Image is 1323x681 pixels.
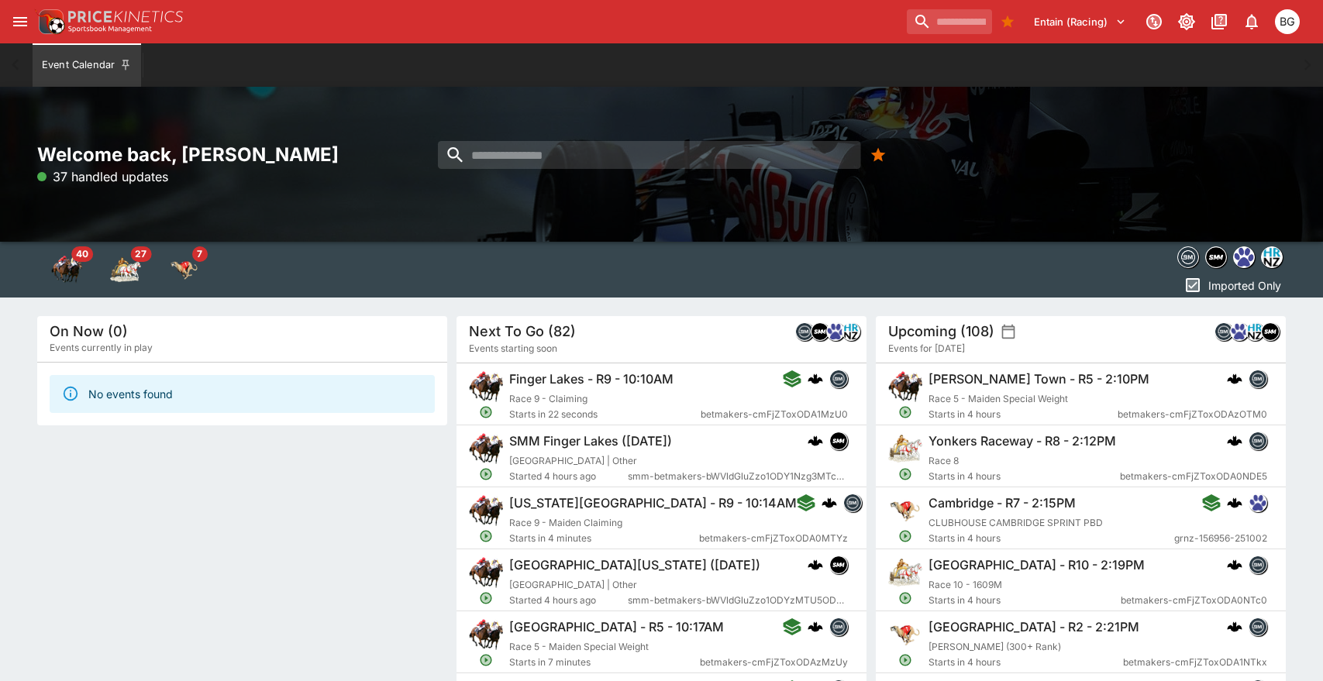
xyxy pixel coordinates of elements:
div: hrnz [1245,322,1264,341]
img: logo-cerberus.svg [808,433,823,449]
img: horse_racing.png [469,617,503,652]
div: cerberus [1227,433,1242,449]
img: grnz.png [1231,323,1248,340]
img: horse_racing.png [469,370,503,404]
img: logo-cerberus.svg [1227,557,1242,573]
span: 27 [130,246,151,262]
img: harness_racing.png [888,555,922,590]
span: [PERSON_NAME] (300+ Rank) [929,641,1061,652]
img: horse_racing.png [469,432,503,466]
img: PriceKinetics Logo [34,6,65,37]
img: betmakers.png [830,370,847,387]
div: betmakers [1249,617,1267,636]
input: search [907,9,992,34]
img: betmakers.png [1249,432,1266,449]
img: logo-cerberus.svg [808,371,823,387]
img: logo-cerberus.svg [808,557,823,573]
svg: Open [898,405,912,419]
div: grnz [1249,494,1267,512]
span: betmakers-cmFjZToxODAzOTM0 [1118,407,1267,422]
img: harness_racing.png [888,432,922,466]
span: betmakers-cmFjZToxODA0NDE5 [1120,469,1267,484]
img: horse_racing.png [888,370,922,404]
button: Event Calendar [33,43,141,87]
button: Notifications [1238,8,1266,36]
div: Greyhound Racing [169,254,200,285]
img: harness_racing [110,254,141,285]
div: betmakers [795,322,814,341]
div: betmakers [1249,555,1267,574]
img: logo-cerberus.svg [1227,495,1242,511]
span: Started 4 hours ago [509,593,628,608]
span: Starts in 4 hours [929,593,1121,608]
div: Event type filters [37,242,214,298]
span: smm-betmakers-bWVldGluZzo1ODYzMTU5ODY1MDg5NzYyNTk [628,593,848,608]
img: logo-cerberus.svg [1227,371,1242,387]
img: logo-cerberus.svg [808,619,823,635]
img: grnz.png [1249,494,1266,511]
svg: Open [898,467,912,481]
div: samemeetingmulti [829,432,848,450]
svg: Open [479,405,493,419]
div: grnz [826,322,845,341]
div: cerberus [808,619,823,635]
svg: Open [479,591,493,605]
span: Race 8 [929,455,959,466]
button: Documentation [1205,8,1233,36]
span: betmakers-cmFjZToxODA1NTkx [1123,655,1267,670]
span: Starts in 4 hours [929,469,1120,484]
img: samemeetingmulti.png [1206,247,1226,267]
span: 40 [71,246,93,262]
svg: Open [898,653,912,667]
img: betmakers.png [1249,370,1266,387]
div: cerberus [808,433,823,449]
button: Toggle light/dark mode [1173,8,1201,36]
h6: Finger Lakes - R9 - 10:10AM [509,371,674,387]
img: greyhound_racing [169,254,200,285]
span: smm-betmakers-bWVldGluZzo1ODY1Nzg3MTc3NjE4Njc5MDc [628,469,848,484]
div: cerberus [1227,557,1242,573]
h6: [GEOGRAPHIC_DATA][US_STATE] ([DATE]) [509,557,760,573]
svg: Open [479,467,493,481]
button: open drawer [6,8,34,36]
span: Race 10 - 1609M [929,579,1002,590]
img: logo-cerberus.svg [822,495,837,511]
span: Events starting soon [469,341,557,356]
h6: Yonkers Raceway - R8 - 2:12PM [929,433,1116,449]
span: betmakers-cmFjZToxODAzMzUy [700,655,848,670]
span: Starts in 4 hours [929,407,1118,422]
h6: SMM Finger Lakes ([DATE]) [509,433,672,449]
img: grnz.png [1234,247,1254,267]
div: betmakers [1249,432,1267,450]
img: Sportsbook Management [68,26,152,33]
button: Select Tenant [1025,9,1135,34]
div: grnz [1230,322,1249,341]
div: betmakers [829,617,848,636]
img: PriceKinetics [68,11,183,22]
span: Race 9 - Claiming [509,393,587,404]
span: Race 5 - Maiden Special Weight [509,641,649,652]
h6: [GEOGRAPHIC_DATA] - R10 - 2:19PM [929,557,1145,573]
button: Connected to PK [1140,8,1168,36]
svg: Open [898,529,912,543]
img: betmakers.png [1215,323,1232,340]
div: samemeetingmulti [811,322,829,341]
img: horse_racing [51,254,82,285]
h6: [US_STATE][GEOGRAPHIC_DATA] - R9 - 10:14AM [509,495,797,511]
div: betmakers [843,494,862,512]
h6: Cambridge - R7 - 2:15PM [929,495,1076,511]
img: samemeetingmulti.png [830,432,847,449]
span: Race 5 - Maiden Special Weight [929,393,1068,404]
span: Starts in 4 minutes [509,531,699,546]
div: cerberus [1227,371,1242,387]
div: betmakers [1177,246,1199,268]
img: betmakers.png [844,494,861,511]
h6: [PERSON_NAME] Town - R5 - 2:10PM [929,371,1149,387]
svg: Open [898,591,912,605]
span: Race 9 - Maiden Claiming [509,517,622,528]
h5: Next To Go (82) [469,322,576,340]
div: betmakers [829,370,848,388]
svg: Open [479,529,493,543]
div: No events found [88,380,173,408]
span: 7 [192,246,208,262]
